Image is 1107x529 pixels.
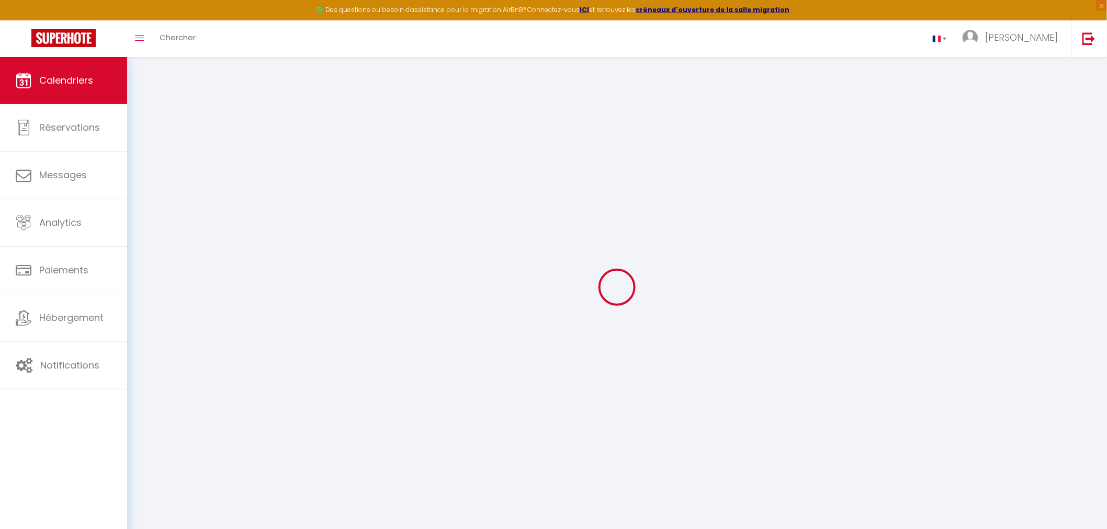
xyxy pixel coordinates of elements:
span: Hébergement [39,311,104,324]
span: Réservations [39,121,100,134]
span: Paiements [39,263,88,277]
img: ... [963,30,978,45]
button: Ouvrir le widget de chat LiveChat [8,4,40,36]
a: ICI [580,5,590,14]
img: logout [1082,32,1095,45]
span: Calendriers [39,74,93,87]
span: Messages [39,168,87,181]
img: Super Booking [31,29,96,47]
a: créneaux d'ouverture de la salle migration [636,5,790,14]
span: [PERSON_NAME] [985,31,1058,44]
span: Chercher [160,32,196,43]
a: Chercher [152,20,204,57]
a: ... [PERSON_NAME] [955,20,1071,57]
span: Notifications [40,359,99,372]
span: Analytics [39,216,82,229]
